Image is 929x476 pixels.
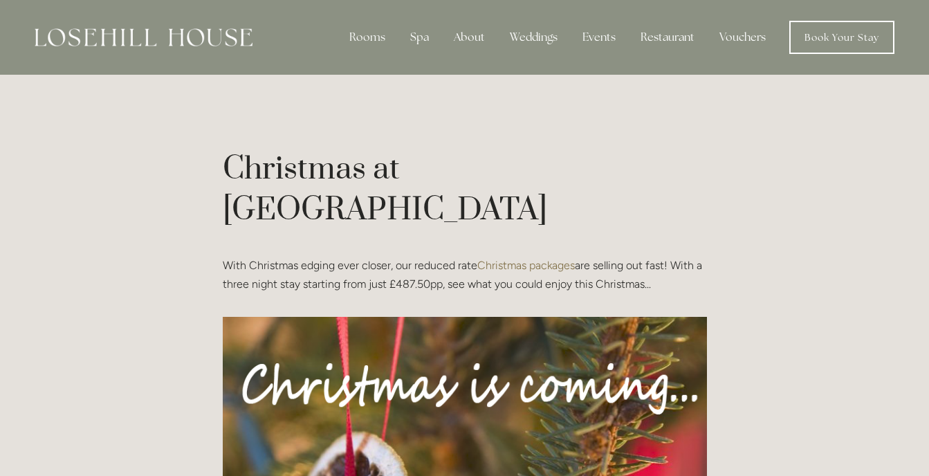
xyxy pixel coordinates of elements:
[223,149,547,230] a: Christmas at [GEOGRAPHIC_DATA]
[399,24,440,51] div: Spa
[708,24,777,51] a: Vouchers
[223,256,707,293] p: With Christmas edging ever closer, our reduced rate are selling out fast! With a three night stay...
[571,24,627,51] div: Events
[443,24,496,51] div: About
[477,259,575,272] a: Christmas packages
[789,21,894,54] a: Book Your Stay
[499,24,569,51] div: Weddings
[35,28,252,46] img: Losehill House
[338,24,396,51] div: Rooms
[629,24,706,51] div: Restaurant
